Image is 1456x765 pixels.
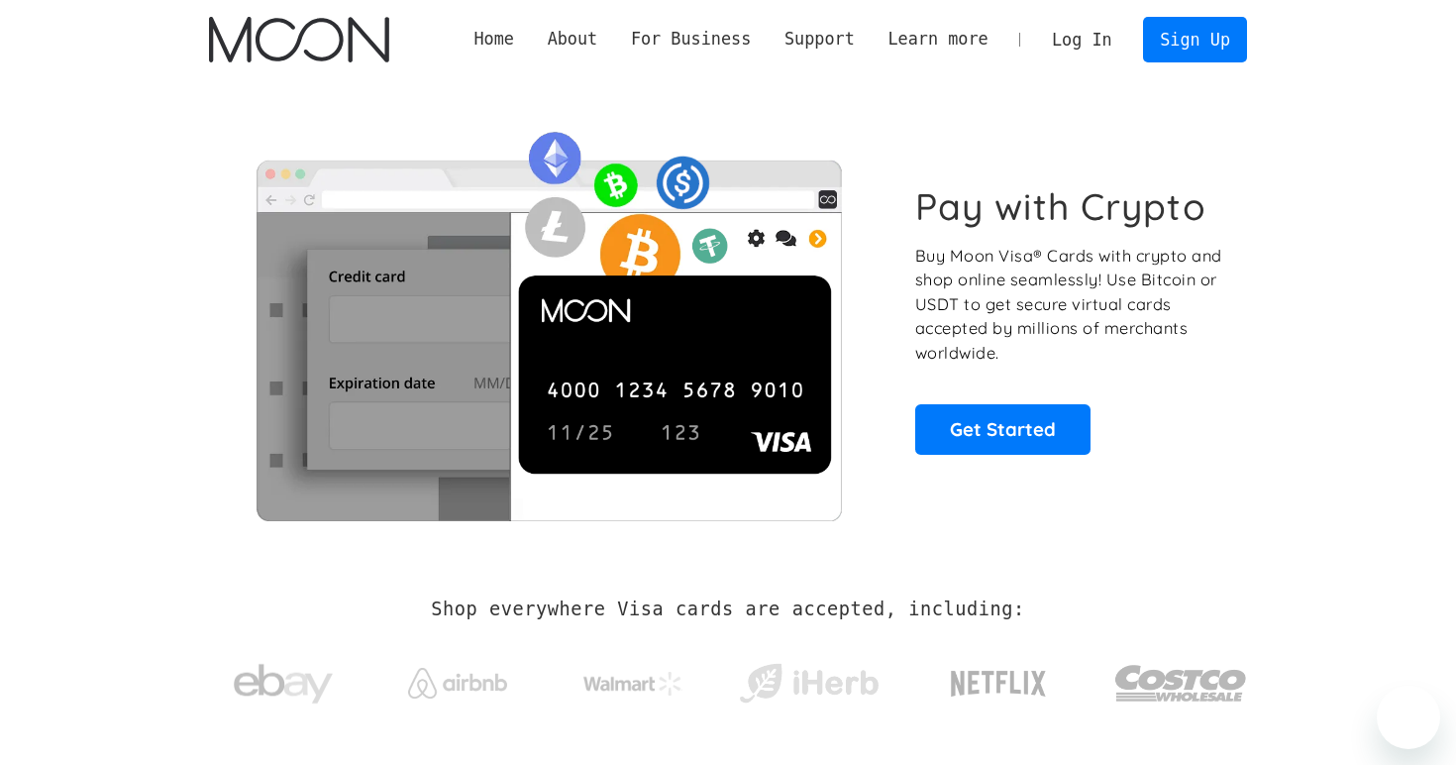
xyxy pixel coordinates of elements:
p: Buy Moon Visa® Cards with crypto and shop online seamlessly! Use Bitcoin or USDT to get secure vi... [915,244,1225,366]
div: About [531,27,614,52]
a: Costco [1114,626,1247,730]
iframe: Button to launch messaging window [1377,686,1440,749]
div: Learn more [887,27,988,52]
div: For Business [614,27,768,52]
a: Airbnb [384,648,532,709]
img: Costco [1114,646,1247,720]
a: home [209,17,388,62]
div: Learn more [872,27,1005,52]
a: Home [458,27,531,52]
img: Moon Cards let you spend your crypto anywhere Visa is accepted. [209,118,887,520]
img: Netflix [949,659,1048,709]
a: Log In [1035,18,1128,61]
img: ebay [234,653,333,715]
a: Sign Up [1143,17,1246,61]
a: Get Started [915,404,1091,454]
a: iHerb [735,638,883,719]
div: For Business [631,27,751,52]
div: About [548,27,598,52]
img: iHerb [735,658,883,710]
a: Walmart [560,652,707,706]
img: Moon Logo [209,17,388,62]
a: ebay [209,633,357,725]
div: Support [784,27,855,52]
a: Netflix [910,639,1088,718]
div: Support [768,27,871,52]
img: Walmart [583,672,682,696]
h1: Pay with Crypto [915,184,1206,229]
img: Airbnb [408,668,507,699]
h2: Shop everywhere Visa cards are accepted, including: [431,599,1024,620]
